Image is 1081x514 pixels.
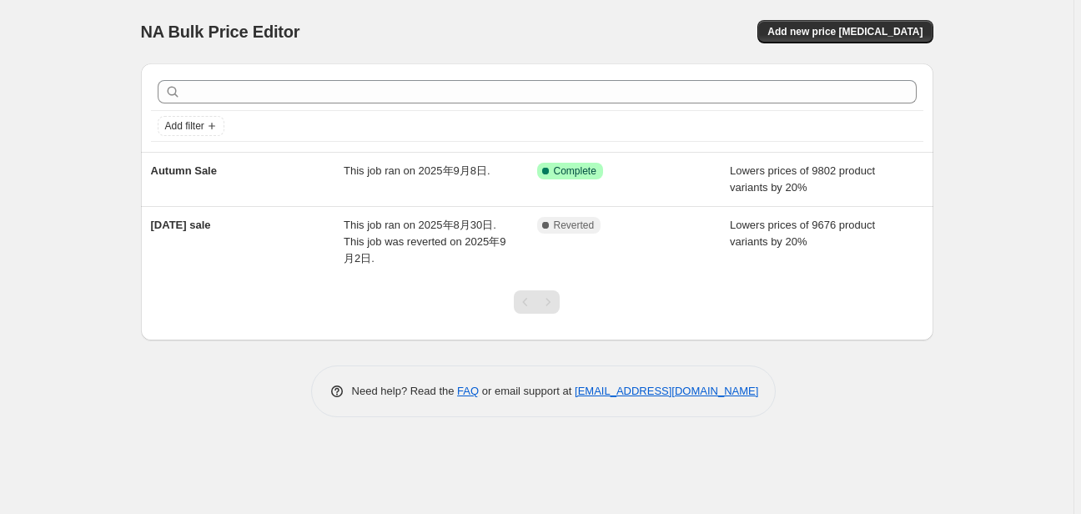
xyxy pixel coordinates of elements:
[165,119,204,133] span: Add filter
[575,385,758,397] a: [EMAIL_ADDRESS][DOMAIN_NAME]
[514,290,560,314] nav: Pagination
[457,385,479,397] a: FAQ
[479,385,575,397] span: or email support at
[344,219,505,265] span: This job ran on 2025年8月30日. This job was reverted on 2025年9月2日.
[757,20,933,43] button: Add new price [MEDICAL_DATA]
[158,116,224,136] button: Add filter
[730,219,875,248] span: Lowers prices of 9676 product variants by 20%
[151,164,217,177] span: Autumn Sale
[767,25,923,38] span: Add new price [MEDICAL_DATA]
[352,385,458,397] span: Need help? Read the
[554,219,595,232] span: Reverted
[151,219,211,231] span: [DATE] sale
[554,164,596,178] span: Complete
[730,164,875,194] span: Lowers prices of 9802 product variants by 20%
[344,164,490,177] span: This job ran on 2025年9月8日.
[141,23,300,41] span: NA Bulk Price Editor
